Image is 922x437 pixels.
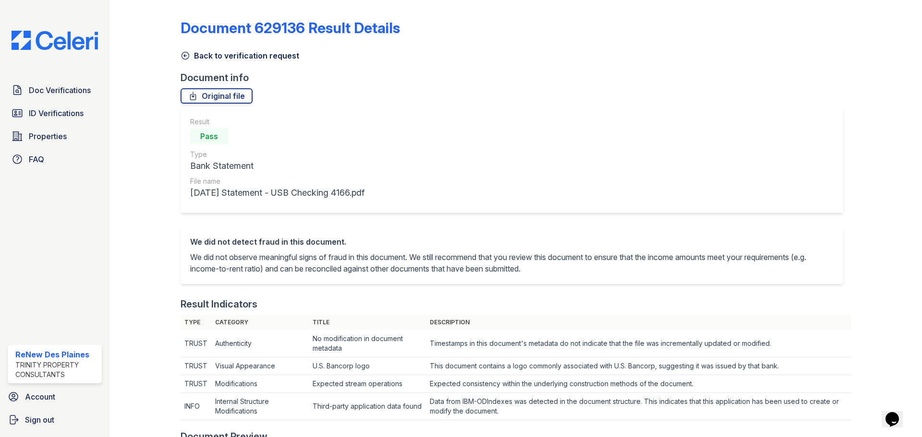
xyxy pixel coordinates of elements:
[211,393,309,420] td: Internal Structure Modifications
[181,357,211,375] td: TRUST
[309,375,426,393] td: Expected stream operations
[25,391,55,402] span: Account
[190,236,834,248] div: We did not detect fraud in this document.
[190,117,364,127] div: Result
[29,107,84,119] span: ID Verifications
[309,357,426,375] td: U.S. Bancorp logo
[211,357,309,375] td: Visual Appearance
[4,410,106,429] a: Sign out
[211,375,309,393] td: Modifications
[211,315,309,330] th: Category
[426,375,850,393] td: Expected consistency within the underlying construction methods of the document.
[29,84,91,96] span: Doc Verifications
[309,315,426,330] th: Title
[181,71,851,84] div: Document info
[8,81,102,100] a: Doc Verifications
[426,330,850,357] td: Timestamps in this document's metadata do not indicate that the file was incrementally updated or...
[29,154,44,165] span: FAQ
[29,130,67,142] span: Properties
[426,357,850,375] td: This document contains a logo commonly associated with U.S. Bancorp, suggesting it was issued by ...
[15,360,98,379] div: Trinity Property Consultants
[8,127,102,146] a: Properties
[181,375,211,393] td: TRUST
[181,88,253,104] a: Original file
[190,159,364,173] div: Bank Statement
[882,399,912,427] iframe: chat widget
[426,315,850,330] th: Description
[190,251,834,274] p: We did not observe meaningful signs of fraud in this document. We still recommend that you review...
[181,19,400,36] a: Document 629136 Result Details
[4,31,106,50] img: CE_Logo_Blue-a8612792a0a2168367f1c8372b55b34899dd931a85d93a1a3d3e32e68fde9ad4.png
[8,150,102,169] a: FAQ
[190,129,229,144] div: Pass
[8,104,102,123] a: ID Verifications
[181,330,211,357] td: TRUST
[190,150,364,159] div: Type
[309,330,426,357] td: No modification in document metadata
[181,50,299,61] a: Back to verification request
[309,393,426,420] td: Third-party application data found
[190,186,364,200] div: [DATE] Statement - USB Checking 4166.pdf
[426,393,850,420] td: Data from IBM-ODIndexes was detected in the document structure. This indicates that this applicat...
[15,349,98,360] div: ReNew Des Plaines
[4,387,106,406] a: Account
[190,177,364,186] div: File name
[25,414,54,425] span: Sign out
[181,393,211,420] td: INFO
[181,315,211,330] th: Type
[211,330,309,357] td: Authenticity
[181,297,257,311] div: Result Indicators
